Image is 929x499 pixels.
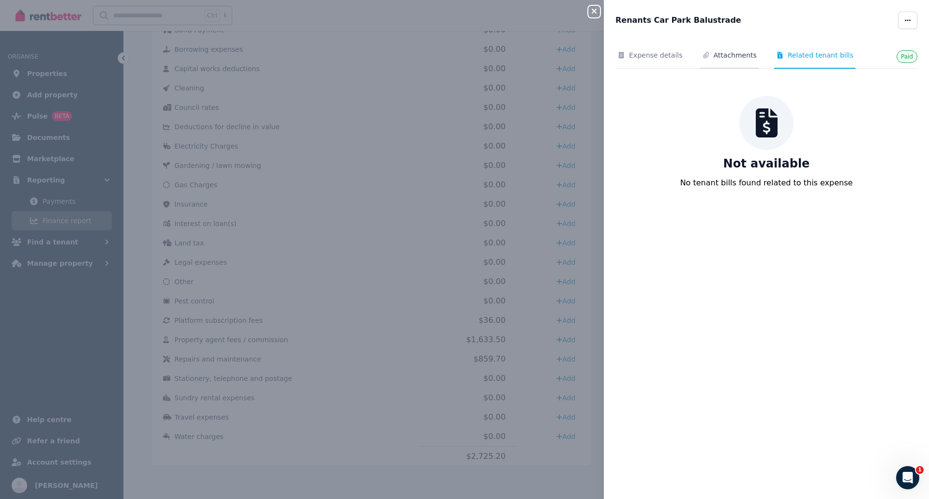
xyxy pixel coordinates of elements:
[714,50,757,60] span: Attachments
[916,466,924,474] span: 1
[615,50,917,69] nav: Tabs
[615,15,741,26] span: Renants Car Park Balustrade
[629,50,683,60] span: Expense details
[896,466,919,489] iframe: Intercom live chat
[901,53,913,60] span: Paid
[723,156,810,171] p: Not available
[680,177,853,189] p: No tenant bills found related to this expense
[788,50,854,60] span: Related tenant bills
